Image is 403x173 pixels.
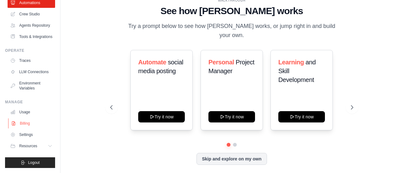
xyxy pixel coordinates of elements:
a: Traces [8,56,55,66]
a: Tools & Integrations [8,32,55,42]
button: Logout [5,157,55,168]
a: Crew Studio [8,9,55,19]
iframe: Chat Widget [372,143,403,173]
a: Billing [8,118,56,128]
a: Usage [8,107,55,117]
p: Try a prompt below to see how [PERSON_NAME] works, or jump right in and build your own. [126,22,338,40]
button: Try it now [208,111,255,122]
button: Try it now [138,111,185,122]
button: Try it now [278,111,325,122]
button: Resources [8,141,55,151]
button: Skip and explore on my own [196,153,267,165]
div: Manage [5,100,55,105]
span: Resources [19,143,37,149]
span: Learning [278,59,304,66]
span: and Skill Development [278,59,316,83]
span: Automate [138,59,166,66]
span: Logout [28,160,40,165]
span: Project Manager [208,59,254,74]
div: Operate [5,48,55,53]
h1: See how [PERSON_NAME] works [110,5,353,17]
a: Settings [8,130,55,140]
a: Environment Variables [8,78,55,93]
span: Personal [208,59,234,66]
a: LLM Connections [8,67,55,77]
a: Agents Repository [8,20,55,30]
div: Widget de chat [372,143,403,173]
